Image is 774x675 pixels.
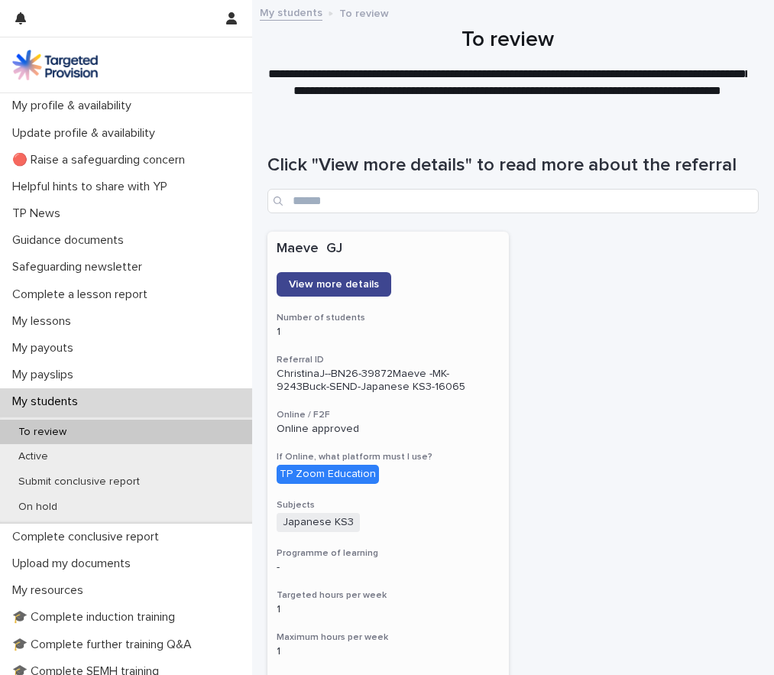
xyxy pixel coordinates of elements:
[277,241,500,258] p: Maeve GJ
[267,154,759,177] h1: Click "View more details" to read more about the referral
[6,180,180,194] p: Helpful hints to share with YP
[6,206,73,221] p: TP News
[6,99,144,113] p: My profile & availability
[277,409,500,421] h3: Online / F2F
[6,557,143,571] p: Upload my documents
[267,189,759,213] input: Search
[277,326,500,339] p: 1
[277,272,391,297] a: View more details
[6,583,96,598] p: My resources
[277,589,500,602] h3: Targeted hours per week
[6,153,197,167] p: 🔴 Raise a safeguarding concern
[6,260,154,274] p: Safeguarding newsletter
[6,341,86,355] p: My payouts
[6,475,152,488] p: Submit conclusive report
[277,499,500,511] h3: Subjects
[277,561,500,574] p: -
[6,314,83,329] p: My lessons
[260,3,322,21] a: My students
[277,631,500,644] h3: Maximum hours per week
[6,233,136,248] p: Guidance documents
[277,603,500,616] p: 1
[6,610,187,625] p: 🎓 Complete induction training
[277,465,379,484] div: TP Zoom Education
[6,394,90,409] p: My students
[6,287,160,302] p: Complete a lesson report
[6,638,204,652] p: 🎓 Complete further training Q&A
[6,530,171,544] p: Complete conclusive report
[289,279,379,290] span: View more details
[277,547,500,560] h3: Programme of learning
[6,426,79,439] p: To review
[277,451,500,463] h3: If Online, what platform must I use?
[6,126,167,141] p: Update profile & availability
[339,4,389,21] p: To review
[6,501,70,514] p: On hold
[12,50,98,80] img: M5nRWzHhSzIhMunXDL62
[267,28,747,54] h1: To review
[277,368,500,394] p: ChristinaJ--BN26-39872Maeve -MK-9243Buck-SEND-Japanese KS3-16065
[277,423,500,436] p: Online approved
[277,645,500,658] p: 1
[277,354,500,366] h3: Referral ID
[6,368,86,382] p: My payslips
[277,513,360,532] span: Japanese KS3
[6,450,60,463] p: Active
[277,312,500,324] h3: Number of students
